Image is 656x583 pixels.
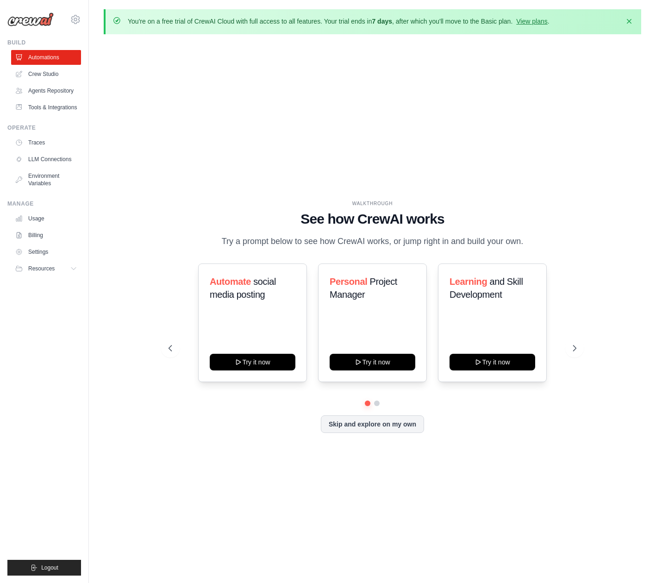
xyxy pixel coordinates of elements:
span: Resources [28,265,55,272]
div: Build [7,39,81,46]
button: Try it now [210,354,295,370]
span: social media posting [210,276,276,300]
a: Usage [11,211,81,226]
a: Tools & Integrations [11,100,81,115]
img: Logo [7,13,54,26]
h1: See how CrewAI works [169,211,576,227]
button: Logout [7,560,81,576]
button: Try it now [330,354,415,370]
span: Learning [450,276,487,287]
div: Operate [7,124,81,132]
div: Manage [7,200,81,207]
button: Resources [11,261,81,276]
a: Settings [11,244,81,259]
a: LLM Connections [11,152,81,167]
p: Try a prompt below to see how CrewAI works, or jump right in and build your own. [217,235,528,248]
a: Automations [11,50,81,65]
div: WALKTHROUGH [169,200,576,207]
button: Skip and explore on my own [321,415,424,433]
span: and Skill Development [450,276,523,300]
span: Automate [210,276,251,287]
p: You're on a free trial of CrewAI Cloud with full access to all features. Your trial ends in , aft... [128,17,550,26]
span: Personal [330,276,367,287]
a: Environment Variables [11,169,81,191]
a: View plans [516,18,547,25]
button: Try it now [450,354,535,370]
a: Traces [11,135,81,150]
strong: 7 days [372,18,392,25]
span: Project Manager [330,276,397,300]
span: Logout [41,564,58,571]
a: Crew Studio [11,67,81,81]
a: Agents Repository [11,83,81,98]
a: Billing [11,228,81,243]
